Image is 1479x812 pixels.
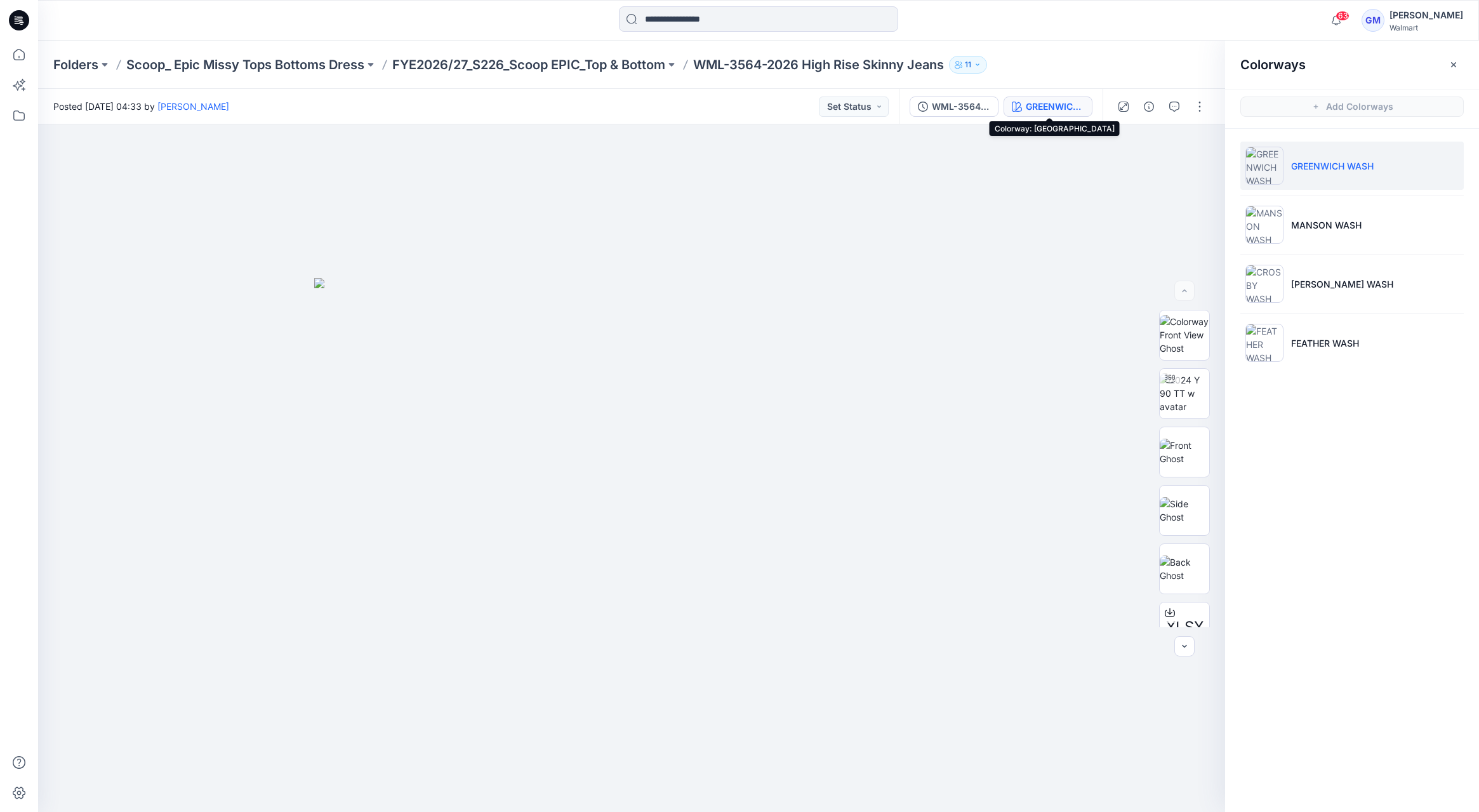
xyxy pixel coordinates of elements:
[1389,8,1463,23] div: [PERSON_NAME]
[949,56,987,74] button: 11
[1139,97,1159,117] button: Details
[910,97,998,117] button: WML-3564-2026 High Rise Skinny Jeans_Full Colorway
[1291,159,1374,173] p: GREENWICH WASH
[1245,147,1283,185] img: GREENWICH WASH
[932,100,990,114] div: WML-3564-2026 High Rise Skinny Jeans_Full Colorway
[693,56,944,74] p: WML-3564-2026 High Rise Skinny Jeans
[1291,277,1393,291] p: [PERSON_NAME] WASH
[1166,616,1204,639] span: XLSX
[1389,23,1463,32] div: Walmart
[1362,9,1384,32] div: GM
[1240,57,1306,72] h2: Colorways
[1245,265,1283,303] img: CROSBY WASH
[1160,373,1209,413] img: 2024 Y 90 TT w avatar
[392,56,665,74] a: FYE2026/27_S226_Scoop EPIC_Top & Bottom
[157,101,229,112] a: [PERSON_NAME]
[1160,497,1209,524] img: Side Ghost
[1004,97,1092,117] button: GREENWICH WASH
[1160,315,1209,355] img: Colorway Front View Ghost
[1336,11,1350,21] span: 63
[1291,218,1362,232] p: MANSON WASH
[965,58,971,72] p: 11
[1245,206,1283,244] img: MANSON WASH
[1160,439,1209,465] img: Front Ghost
[53,56,98,74] a: Folders
[1245,324,1283,362] img: FEATHER WASH
[1160,556,1209,582] img: Back Ghost
[1026,100,1084,114] div: GREENWICH WASH
[53,100,229,113] span: Posted [DATE] 04:33 by
[126,56,364,74] a: Scoop_ Epic Missy Tops Bottoms Dress
[1291,336,1359,350] p: FEATHER WASH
